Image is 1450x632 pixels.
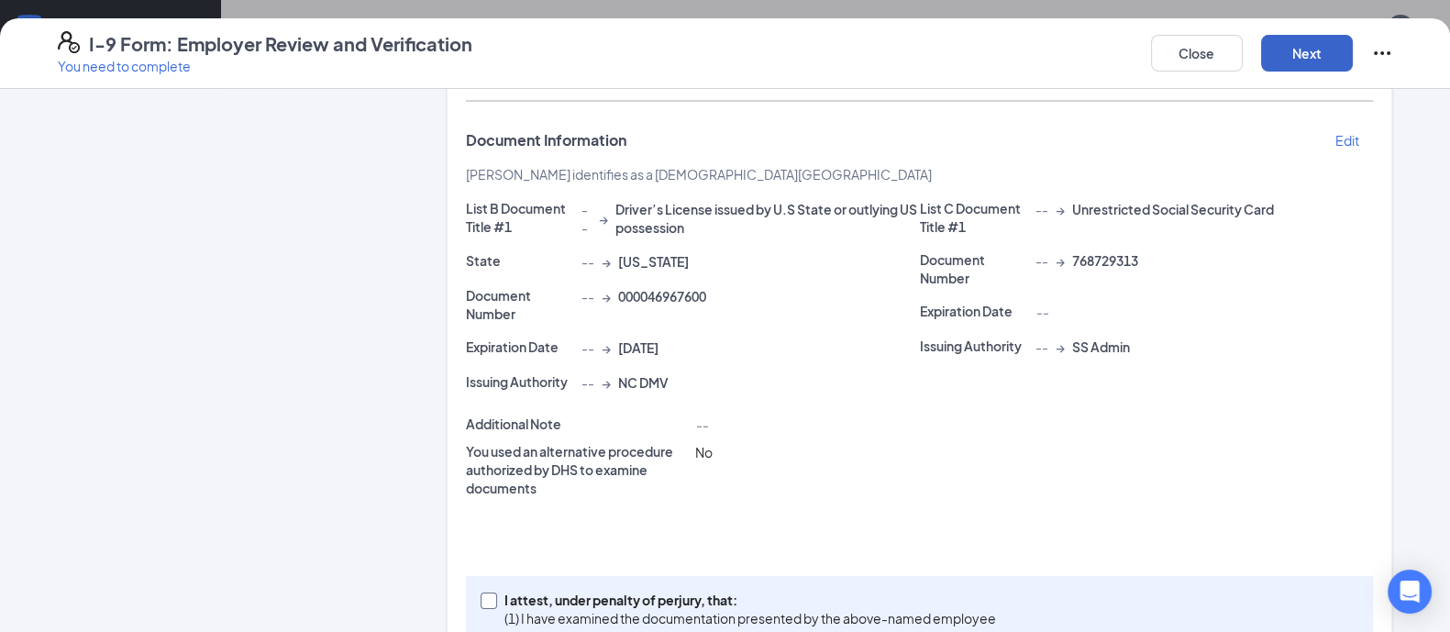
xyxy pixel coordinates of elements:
p: Document Number [920,250,1028,287]
p: Document Number [466,286,574,323]
span: No [694,444,712,460]
span: → [602,338,611,357]
span: → [1055,200,1064,218]
span: -- [1035,338,1047,356]
span: Document Information [466,131,626,150]
span: -- [581,200,592,237]
span: [PERSON_NAME] identifies as a [DEMOGRAPHIC_DATA][GEOGRAPHIC_DATA] [466,166,932,183]
span: 000046967600 [618,287,706,305]
p: Edit [1334,131,1358,150]
span: -- [1035,200,1047,218]
span: SS Admin [1071,338,1129,356]
p: (1) I have examined the documentation presented by the above-named employee [504,609,1077,627]
p: Issuing Authority [920,337,1028,355]
p: You need to complete [58,57,472,75]
span: -- [694,416,707,433]
p: You used an alternative procedure authorized by DHS to examine documents [466,442,687,497]
span: [DATE] [618,338,659,357]
span: -- [1035,251,1047,270]
p: Expiration Date [466,338,574,356]
p: List C Document Title #1 [920,199,1028,236]
span: NC DMV [618,373,669,392]
span: → [1055,338,1064,356]
svg: FormI9EVerifyIcon [58,31,80,53]
span: -- [581,338,594,357]
span: → [602,252,611,271]
p: Additional Note [466,415,687,433]
p: I attest, under penalty of perjury, that: [504,591,1077,609]
p: List B Document Title #1 [466,199,574,236]
span: → [602,287,611,305]
span: 768729313 [1071,251,1137,270]
span: → [1055,251,1064,270]
p: State [466,251,574,270]
span: -- [1035,304,1047,320]
span: -- [581,252,594,271]
span: → [599,209,608,227]
span: -- [581,373,594,392]
button: Close [1151,35,1243,72]
p: Issuing Authority [466,372,574,391]
span: Unrestricted Social Security Card [1071,200,1273,218]
p: Expiration Date [920,302,1028,320]
span: -- [581,287,594,305]
div: Open Intercom Messenger [1388,570,1432,614]
svg: Ellipses [1371,42,1393,64]
span: → [602,373,611,392]
h4: I-9 Form: Employer Review and Verification [89,31,472,57]
span: [US_STATE] [618,252,689,271]
span: Driver’s License issued by U.S State or outlying US possession [615,200,920,237]
button: Next [1261,35,1353,72]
